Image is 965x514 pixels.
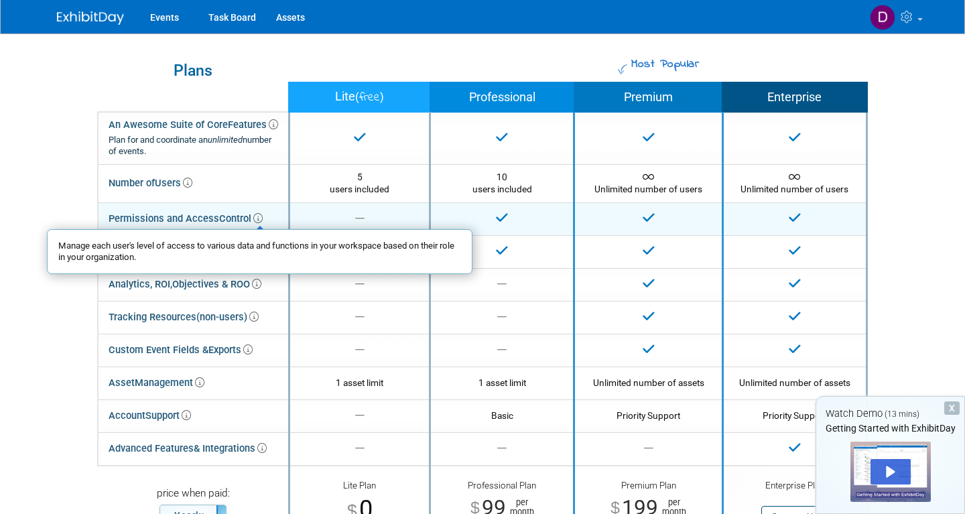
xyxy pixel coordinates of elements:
[109,275,261,294] div: Objectives & ROO
[380,90,384,103] span: )
[585,409,711,422] div: Priority Support
[109,406,191,426] div: Account
[109,209,263,229] div: Permissions and Access
[741,172,848,194] span: Unlimited number of users
[944,401,960,415] div: Dismiss
[57,11,124,25] img: ExhibitDay
[574,82,722,113] th: Premium
[870,5,895,30] img: Daniel Agar
[219,212,263,224] span: Control
[359,88,380,107] span: free
[108,487,278,505] div: price when paid:
[135,377,204,389] span: Management
[109,278,172,290] span: Analytics, ROI,
[430,82,574,113] th: Professional
[105,63,281,78] div: Plans
[585,377,711,389] div: Unlimited number of assets
[441,171,563,196] div: 10 users included
[734,409,856,422] div: Priority Support
[734,377,856,389] div: Unlimited number of assets
[47,229,472,274] div: Manage each user's level of access to various data and functions in your workspace based on their...
[594,172,702,194] span: Unlimited number of users
[289,82,430,113] th: Lite
[355,90,359,103] span: (
[629,56,699,73] span: Most Popular
[816,422,964,435] div: Getting Started with ExhibitDay
[109,135,278,157] div: Plan for and coordinate an number of events.
[816,407,964,421] div: Watch Demo
[109,308,259,327] div: Tracking Resources
[194,442,267,454] span: & Integrations
[109,439,267,458] div: Advanced Features
[208,344,253,356] span: Exports
[109,174,192,193] div: Number of
[228,119,278,131] span: Features
[585,480,711,495] div: Premium Plan
[155,177,192,189] span: Users
[722,82,866,113] th: Enterprise
[109,340,253,360] div: Custom Event Fields &
[441,377,563,389] div: 1 asset limit
[109,373,204,393] div: Asset
[441,409,563,422] div: Basic
[441,480,563,495] div: Professional Plan
[618,64,628,74] img: Most Popular
[871,459,911,485] div: Play
[300,171,419,196] div: 5 users included
[300,377,419,389] div: 1 asset limit
[300,480,419,493] div: Lite Plan
[196,311,259,323] span: (non-users)
[734,480,856,493] div: Enterprise Plan
[885,409,919,419] span: (13 mins)
[145,409,191,422] span: Support
[208,135,243,145] i: unlimited
[109,119,278,157] div: An Awesome Suite of Core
